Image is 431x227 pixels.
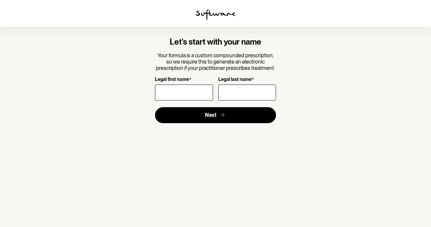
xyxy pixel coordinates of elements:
[218,77,252,83] p: Legal last name
[155,52,276,72] p: Your formula is a custom compounded prescription, so we require this to generate an electronic pr...
[155,37,276,47] h4: Let's start with your name
[205,112,216,118] span: Next
[155,107,276,123] button: Next
[155,77,189,83] p: Legal first name
[196,9,236,20] img: software logo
